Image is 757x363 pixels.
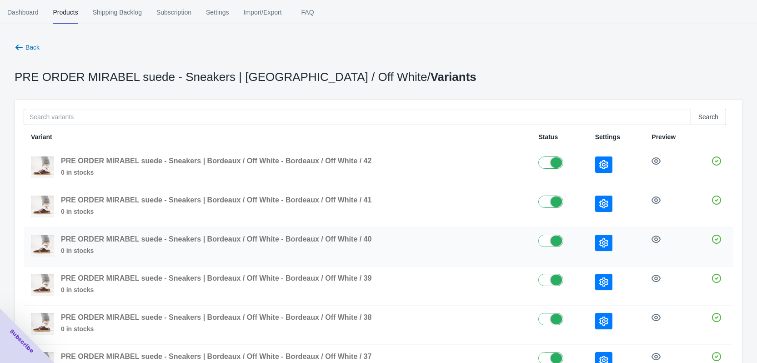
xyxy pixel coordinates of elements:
span: Status [538,133,558,141]
span: Shipping Backlog [93,0,142,24]
span: Search [698,113,718,121]
span: PRE ORDER MIRABEL suede - Sneakers | Bordeaux / Off White - Bordeaux / Off White / 38 [61,313,371,321]
span: Variant [31,133,52,141]
span: Preview [652,133,676,141]
input: Search variants [24,109,691,125]
span: 0 in stocks [61,246,371,255]
span: Subscribe [8,328,35,355]
span: PRE ORDER MIRABEL suede - Sneakers | Bordeaux / Off White - Bordeaux / Off White / 40 [61,235,371,243]
span: PRE ORDER MIRABEL suede - Sneakers | Bordeaux / Off White - Bordeaux / Off White / 39 [61,274,371,282]
span: Variants [431,70,476,84]
span: PRE ORDER MIRABEL suede - Sneakers | Bordeaux / Off White - Bordeaux / Off White / 42 [61,157,371,165]
span: PRE ORDER MIRABEL suede - Sneakers | Bordeaux / Off White - Bordeaux / Off White / 41 [61,196,371,204]
p: PRE ORDER MIRABEL suede - Sneakers | [GEOGRAPHIC_DATA] / Off White / [15,72,476,81]
span: PRE ORDER MIRABEL suede - Sneakers | Bordeaux / Off White - Bordeaux / Off White / 37 [61,353,371,360]
span: 0 in stocks [61,324,371,333]
span: 0 in stocks [61,207,371,216]
span: Back [25,44,40,51]
span: Subscription [156,0,191,24]
span: Settings [595,133,620,141]
span: Products [53,0,78,24]
img: MIRABEL_B11548-01_BORDEAUX_OFF_WHITE_3_ce6a3dba-c613-43d7-acb7-7091f5fa331c.jpg [31,196,54,217]
span: FAQ [296,0,319,24]
span: Settings [206,0,229,24]
span: 0 in stocks [61,168,371,177]
img: MIRABEL_B11548-01_BORDEAUX_OFF_WHITE_3_ce6a3dba-c613-43d7-acb7-7091f5fa331c.jpg [31,235,54,257]
span: 0 in stocks [61,285,371,294]
button: Search [691,109,726,125]
button: Back [11,39,43,55]
img: MIRABEL_B11548-01_BORDEAUX_OFF_WHITE_3_ce6a3dba-c613-43d7-acb7-7091f5fa331c.jpg [31,274,54,296]
span: Dashboard [7,0,39,24]
img: MIRABEL_B11548-01_BORDEAUX_OFF_WHITE_3_ce6a3dba-c613-43d7-acb7-7091f5fa331c.jpg [31,156,54,178]
span: Import/Export [244,0,282,24]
